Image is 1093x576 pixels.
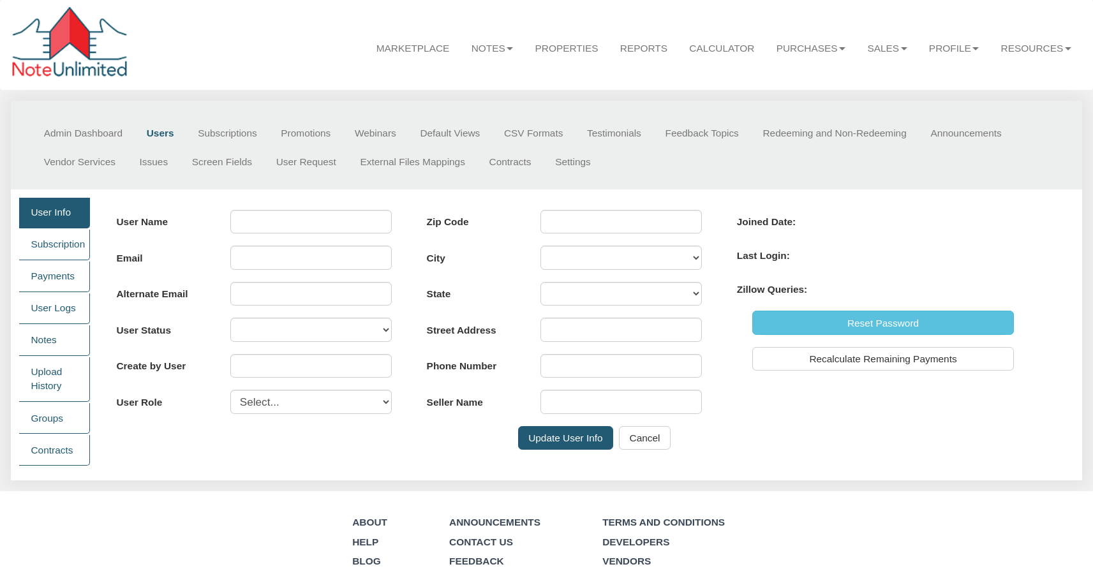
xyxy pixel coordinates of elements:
[602,536,669,547] a: Developers
[116,354,218,374] label: Create by User
[856,31,918,65] a: Sales
[427,390,528,410] label: Seller Name
[269,119,343,147] a: Promotions
[32,119,135,147] a: Admin Dashboard
[766,31,857,65] a: Purchases
[461,31,524,65] a: Notes
[19,230,90,260] a: Subscription
[518,426,613,450] input: Update User Info
[427,354,528,374] label: Phone Number
[19,262,90,292] a: Payments
[408,119,493,147] a: Default Views
[116,210,218,230] label: User Name
[19,293,90,324] a: User Logs
[492,119,575,147] a: CSV Formats
[427,282,528,302] label: State
[19,403,90,434] a: Groups
[752,311,1015,335] input: Reset Password
[543,147,602,176] a: Settings
[348,147,477,176] a: External Files Mappings
[449,536,513,547] a: Contact Us
[19,435,90,466] a: Contracts
[19,357,90,402] a: Upload History
[116,282,218,302] label: Alternate Email
[919,119,1014,147] a: Announcements
[449,517,540,528] a: Announcements
[186,119,269,147] a: Subscriptions
[449,556,504,566] a: Feedback
[135,119,186,147] a: Users
[619,426,670,450] input: Cancel
[352,556,381,566] a: Blog
[602,517,725,528] a: Terms and Conditions
[116,246,218,265] label: Email
[180,147,264,176] a: Screen Fields
[477,147,544,176] a: Contracts
[678,31,765,65] a: Calculator
[19,325,90,356] a: Notes
[352,536,378,547] a: Help
[990,31,1082,65] a: Resources
[737,277,889,297] label: Zillow Queries:
[19,198,90,228] a: User Info
[343,119,408,147] a: Webinars
[264,147,348,176] a: User Request
[128,147,180,176] a: Issues
[427,210,528,230] label: Zip Code
[427,246,528,265] label: City
[524,31,609,65] a: Properties
[116,390,218,410] label: User Role
[737,210,889,230] label: Joined Date:
[602,556,651,566] a: Vendors
[575,119,653,147] a: Testimonials
[609,31,678,65] a: Reports
[751,119,919,147] a: Redeeming and Non-Redeeming
[752,347,1015,371] input: Recalculate Remaining Payments
[427,318,528,337] label: Street Address
[366,31,461,65] a: Marketplace
[737,243,889,263] label: Last Login:
[116,318,218,337] label: User Status
[32,147,128,176] a: Vendor Services
[352,517,387,528] a: About
[918,31,990,65] a: Profile
[653,119,751,147] a: Feedback Topics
